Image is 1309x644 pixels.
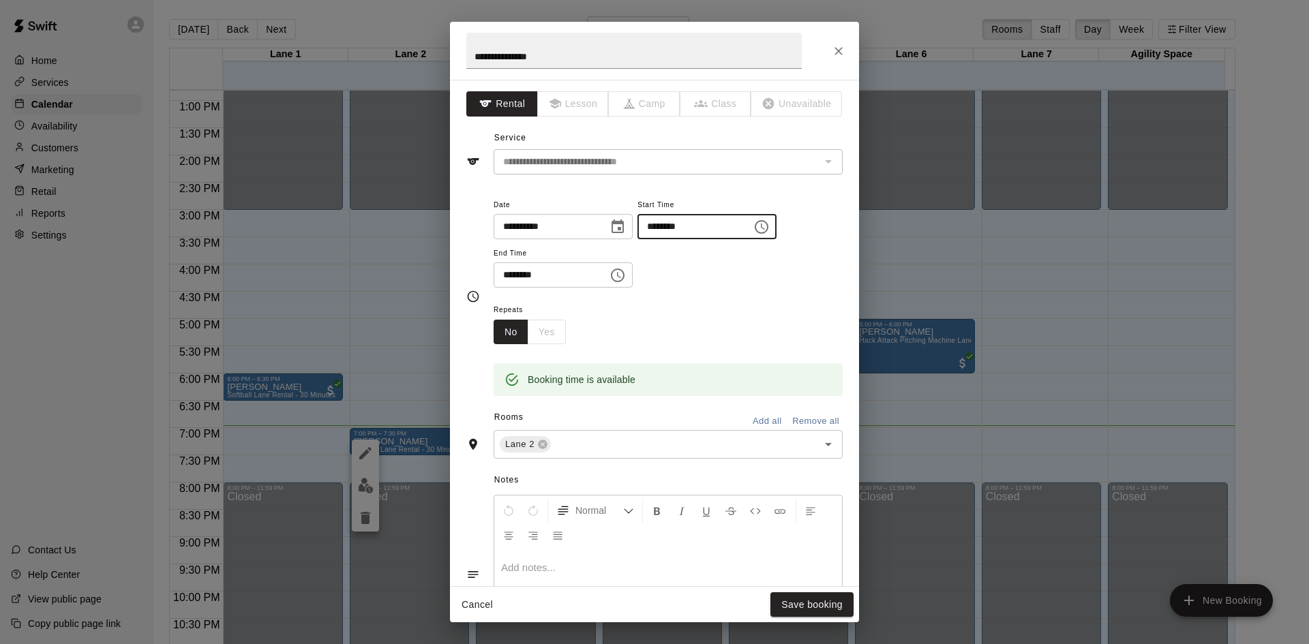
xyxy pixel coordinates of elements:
button: Save booking [770,592,854,617]
div: Lane 2 [500,436,551,453]
span: Repeats [494,301,577,320]
span: The type of an existing booking cannot be changed [609,91,680,117]
button: Center Align [497,523,520,547]
button: Formatting Options [551,498,640,523]
span: Date [494,196,633,215]
button: Undo [497,498,520,523]
span: The type of an existing booking cannot be changed [538,91,610,117]
button: Choose time, selected time is 1:30 PM [748,213,775,241]
span: Start Time [637,196,777,215]
button: Choose date, selected date is Aug 21, 2025 [604,213,631,241]
button: Insert Code [744,498,767,523]
svg: Notes [466,568,480,581]
span: Normal [575,504,623,517]
button: Right Align [522,523,545,547]
button: Choose time, selected time is 7:30 PM [604,262,631,289]
button: Justify Align [546,523,569,547]
button: Add all [745,411,789,432]
span: End Time [494,245,633,263]
button: Format Bold [646,498,669,523]
button: Format Italics [670,498,693,523]
button: Format Strikethrough [719,498,742,523]
span: Lane 2 [500,438,540,451]
div: Booking time is available [528,367,635,392]
span: Notes [494,470,843,491]
button: Cancel [455,592,499,617]
span: Service [494,133,526,142]
svg: Service [466,155,480,168]
button: Left Align [799,498,822,523]
span: Rooms [494,412,524,422]
button: Open [819,435,838,454]
span: The type of an existing booking cannot be changed [751,91,843,117]
span: The type of an existing booking cannot be changed [680,91,752,117]
button: No [494,320,528,345]
svg: Rooms [466,438,480,451]
button: Format Underline [695,498,718,523]
button: Redo [522,498,545,523]
div: outlined button group [494,320,566,345]
div: The service of an existing booking cannot be changed [494,149,843,174]
button: Insert Link [768,498,792,523]
svg: Timing [466,290,480,303]
button: Close [826,39,851,63]
button: Remove all [789,411,843,432]
button: Rental [466,91,538,117]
